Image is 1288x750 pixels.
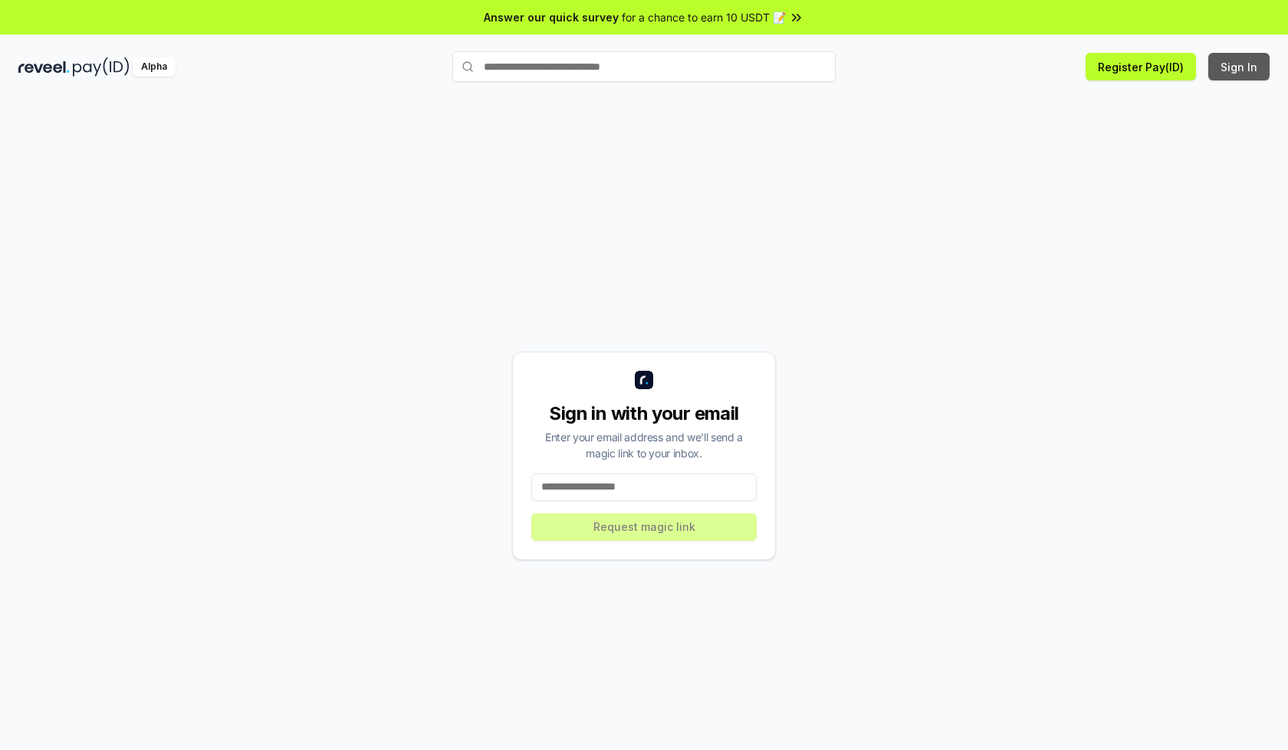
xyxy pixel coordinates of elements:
span: for a chance to earn 10 USDT 📝 [622,9,786,25]
img: reveel_dark [18,57,70,77]
div: Sign in with your email [531,401,757,426]
div: Alpha [133,57,176,77]
img: logo_small [635,371,653,389]
img: pay_id [73,57,130,77]
div: Enter your email address and we’ll send a magic link to your inbox. [531,429,757,461]
span: Answer our quick survey [484,9,619,25]
button: Register Pay(ID) [1086,53,1196,80]
button: Sign In [1208,53,1270,80]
